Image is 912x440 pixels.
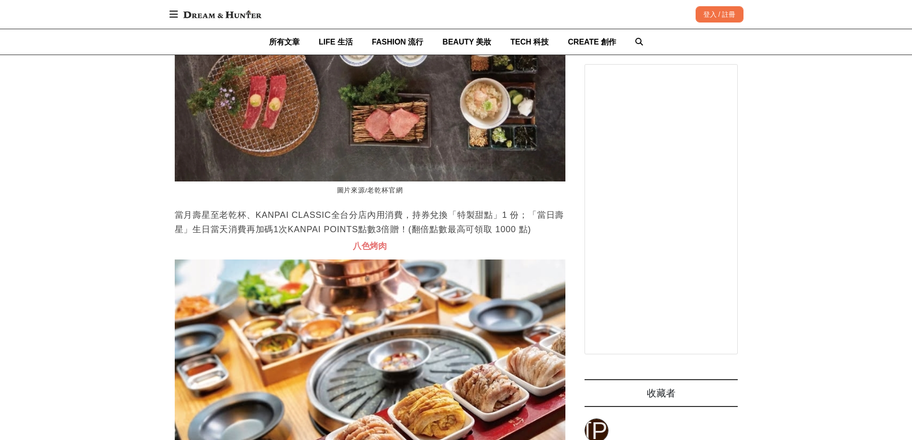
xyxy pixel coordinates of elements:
[319,38,353,46] span: LIFE 生活
[647,388,676,398] span: 收藏者
[175,208,565,237] p: 當月壽星至老乾杯、KANPAI CLASSIC全台分店內用消費，持券兌換「特製甜點」1 份；「當日壽星」生日當天消費再加碼1次KANPAI POINTS點數3倍贈！(翻倍點數最高可領取 1000 點)
[269,29,300,55] a: 所有文章
[319,29,353,55] a: LIFE 生活
[175,181,565,200] figcaption: 圖片來源/老乾杯官網
[353,241,387,251] span: 八色烤肉
[568,29,616,55] a: CREATE 創作
[442,29,491,55] a: BEAUTY 美妝
[179,6,266,23] img: Dream & Hunter
[568,38,616,46] span: CREATE 創作
[510,38,549,46] span: TECH 科技
[510,29,549,55] a: TECH 科技
[269,38,300,46] span: 所有文章
[372,29,424,55] a: FASHION 流行
[696,6,743,23] div: 登入 / 註冊
[372,38,424,46] span: FASHION 流行
[442,38,491,46] span: BEAUTY 美妝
